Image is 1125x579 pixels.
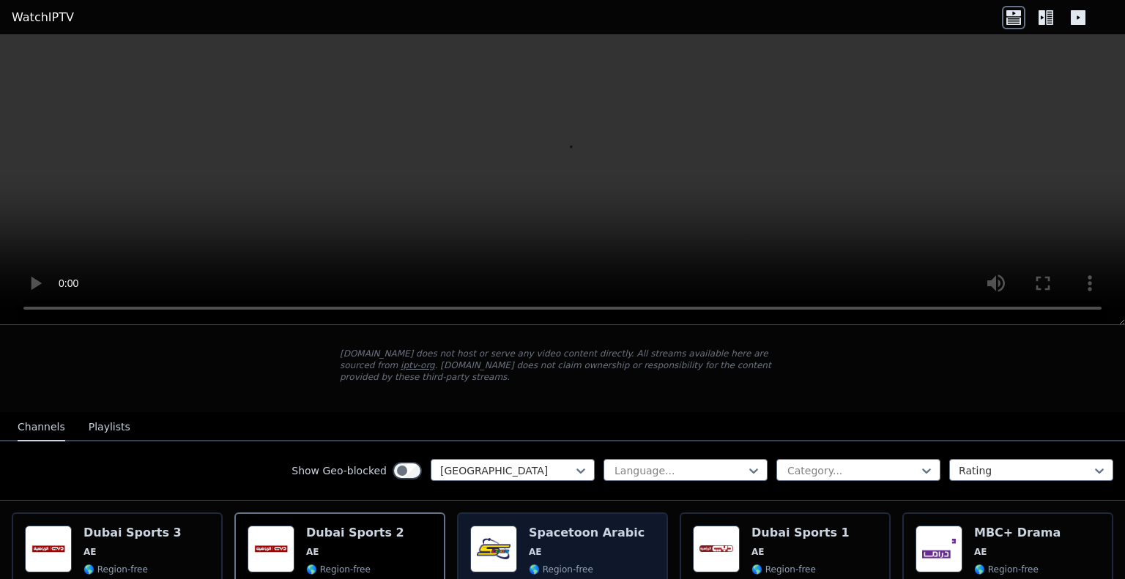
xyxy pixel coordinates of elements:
img: MBC+ Drama [916,526,962,572]
img: Dubai Sports 2 [248,526,294,572]
img: Dubai Sports 1 [693,526,740,572]
span: AE [306,546,319,558]
span: AE [529,546,541,558]
p: [DOMAIN_NAME] does not host or serve any video content directly. All streams available here are s... [340,348,785,383]
a: WatchIPTV [12,9,74,26]
h6: Dubai Sports 1 [751,526,850,540]
h6: Dubai Sports 2 [306,526,404,540]
h6: Spacetoon Arabic [529,526,645,540]
span: AE [751,546,764,558]
span: 🌎 Region-free [751,564,816,575]
span: 🌎 Region-free [529,564,593,575]
span: 🌎 Region-free [83,564,148,575]
img: Dubai Sports 3 [25,526,72,572]
button: Playlists [89,414,130,441]
a: iptv-org [401,360,435,370]
h6: Dubai Sports 3 [83,526,182,540]
span: 🌎 Region-free [306,564,371,575]
img: Spacetoon Arabic [470,526,517,572]
span: 🌎 Region-free [974,564,1039,575]
label: Show Geo-blocked [292,463,387,478]
h6: MBC+ Drama [974,526,1061,540]
button: Channels [18,414,65,441]
span: AE [974,546,987,558]
span: AE [83,546,96,558]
